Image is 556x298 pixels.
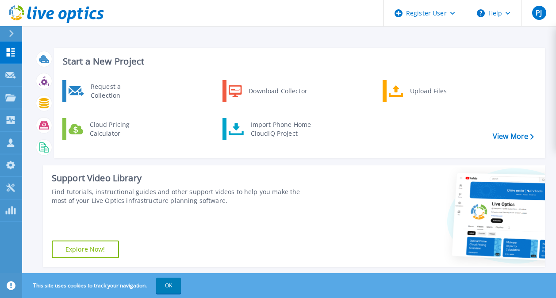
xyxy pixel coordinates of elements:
div: Cloud Pricing Calculator [85,120,151,138]
div: Find tutorials, instructional guides and other support videos to help you make the most of your L... [52,187,313,205]
a: View More [493,132,534,141]
a: Download Collector [222,80,313,102]
button: OK [156,278,181,294]
div: Request a Collection [86,82,151,100]
a: Cloud Pricing Calculator [62,118,153,140]
a: Request a Collection [62,80,153,102]
span: PJ [536,9,542,16]
a: Upload Files [383,80,473,102]
div: Upload Files [406,82,471,100]
div: Download Collector [244,82,311,100]
a: Explore Now! [52,241,119,258]
span: This site uses cookies to track your navigation. [24,278,181,294]
div: Import Phone Home CloudIQ Project [246,120,315,138]
h3: Start a New Project [63,57,533,66]
div: Support Video Library [52,172,313,184]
